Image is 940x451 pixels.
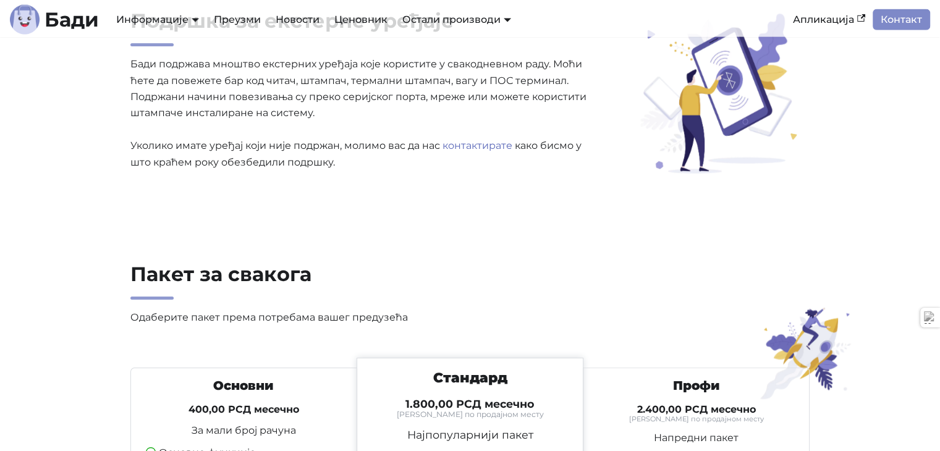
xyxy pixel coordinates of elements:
[44,10,99,30] b: Бади
[130,310,586,326] p: Одаберите пакет према потребама вашег предузећа
[146,426,342,436] p: За мали број рачуна
[402,14,511,25] a: Остали производи
[327,9,395,30] a: Ценовник
[753,307,860,400] img: Пакет за свакога
[785,9,873,30] a: Апликација
[374,429,567,440] p: Најпопуларнији пакет
[598,416,794,423] small: [PERSON_NAME] по продајном месту
[10,5,99,35] a: ЛогоБади
[374,369,567,387] h3: Стандард
[598,403,794,416] h4: 2.400,00 РСД месечно
[130,56,586,171] p: Бади подржава мноштво екстерних уређаја које користите у свакодневном раду. Моћи ћете да повежете...
[873,9,930,30] a: Контакт
[146,403,342,416] h4: 400,00 РСД месечно
[268,9,327,30] a: Новости
[116,14,199,25] a: Информације
[374,397,567,411] h4: 1.800,00 РСД месечно
[146,378,342,394] h3: Основни
[10,5,40,35] img: Лого
[374,411,567,418] small: [PERSON_NAME] по продајном месту
[623,11,812,175] img: Подршка за екстерне уређаје
[130,262,586,300] h2: Пакет за свакога
[598,378,794,394] h3: Профи
[442,140,512,151] a: контактирате
[206,9,268,30] a: Преузми
[598,433,794,443] p: Напредни пакет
